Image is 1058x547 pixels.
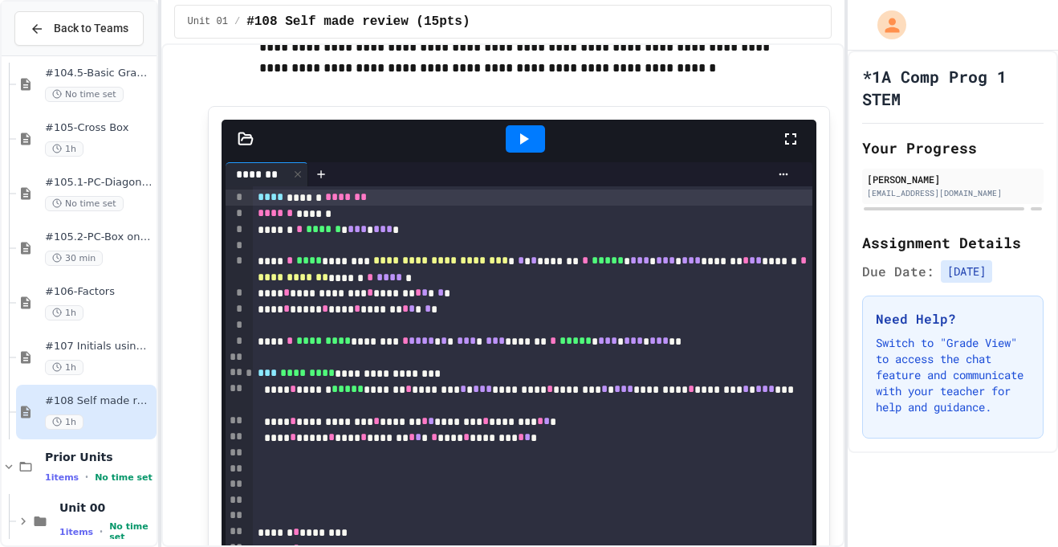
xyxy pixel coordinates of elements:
button: Back to Teams [14,11,144,46]
div: [EMAIL_ADDRESS][DOMAIN_NAME] [867,187,1039,199]
h2: Assignment Details [862,231,1044,254]
span: Unit 00 [59,500,153,515]
span: #104.5-Basic Graphics Review [45,67,153,80]
span: #105.2-PC-Box on Box [45,231,153,244]
h2: Your Progress [862,137,1044,159]
p: Switch to "Grade View" to access the chat feature and communicate with your teacher for help and ... [876,335,1030,415]
span: Due Date: [862,262,934,281]
span: / [234,15,240,28]
span: No time set [45,87,124,102]
span: • [85,471,88,484]
span: Prior Units [45,450,153,464]
span: No time set [45,196,124,211]
span: Back to Teams [54,20,128,37]
span: 1h [45,141,83,157]
span: 1 items [59,527,93,537]
span: Unit 01 [188,15,228,28]
h1: *1A Comp Prog 1 STEM [862,65,1044,110]
div: My Account [861,6,910,43]
span: 30 min [45,251,103,266]
span: [DATE] [941,260,992,283]
span: No time set [109,521,153,542]
span: 1 items [45,472,79,483]
span: #105-Cross Box [45,121,153,135]
span: • [100,525,103,538]
span: #106-Factors [45,285,153,299]
span: 1h [45,414,83,430]
span: #105.1-PC-Diagonal line [45,176,153,190]
span: #108 Self made review (15pts) [246,12,470,31]
span: 1h [45,360,83,375]
span: 1h [45,305,83,320]
div: [PERSON_NAME] [867,172,1039,186]
span: #108 Self made review (15pts) [45,394,153,408]
span: No time set [95,472,153,483]
span: #107 Initials using shapes [45,340,153,353]
h3: Need Help? [876,309,1030,329]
